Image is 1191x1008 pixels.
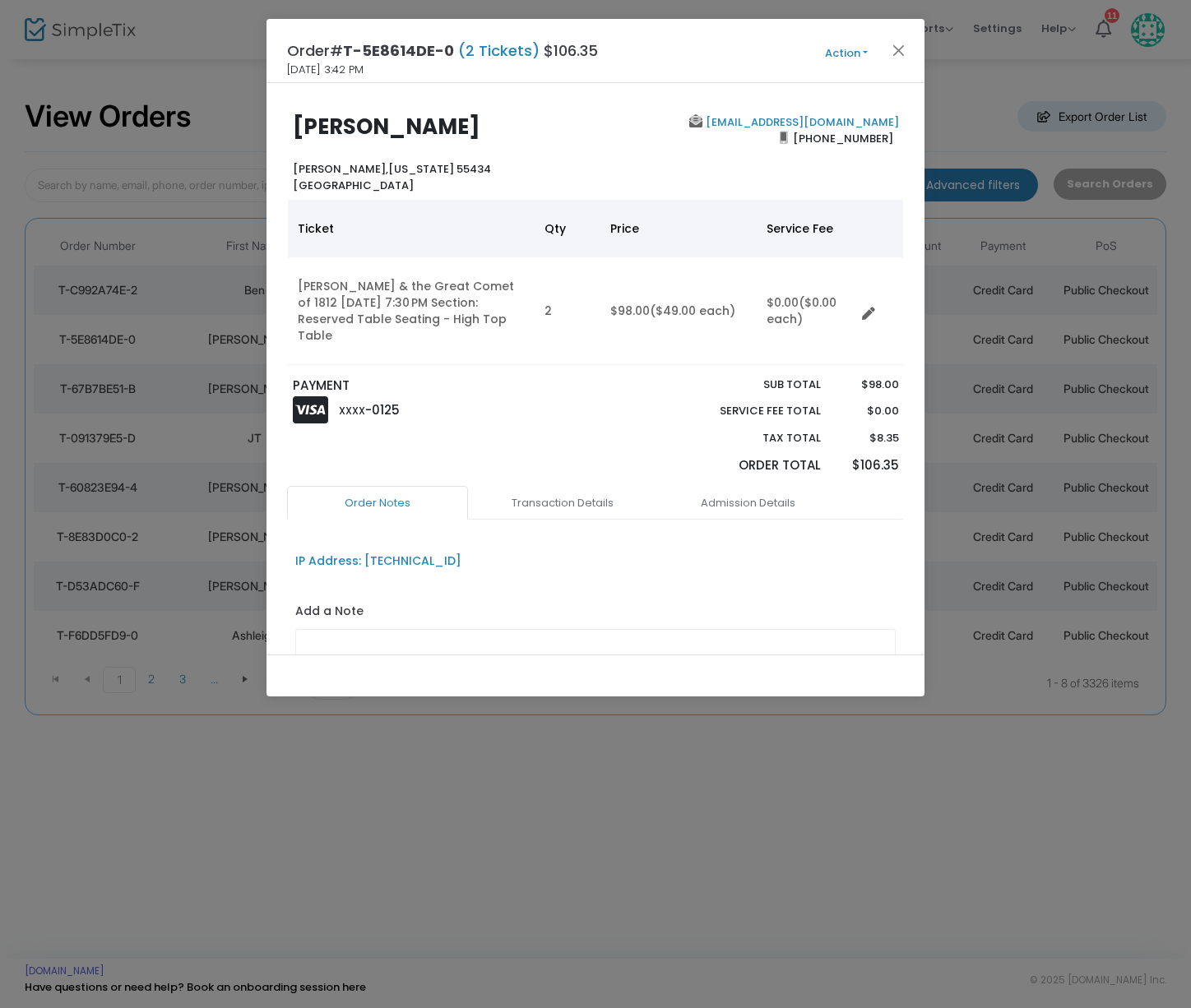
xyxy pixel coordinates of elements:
p: $98.00 [836,377,898,393]
p: Service Fee Total [681,403,821,419]
span: ($49.00 each) [650,303,735,319]
button: Close [888,39,910,61]
span: (2 Tickets) [454,40,544,61]
span: XXXX [339,404,365,418]
span: [DATE] 3:42 PM [287,62,364,78]
b: [US_STATE] 55434 [GEOGRAPHIC_DATA] [293,161,491,193]
a: Admission Details [657,486,838,520]
a: Order Notes [287,486,468,520]
th: Service Fee [757,200,855,257]
p: $8.35 [836,430,898,446]
p: Sub total [681,377,821,393]
p: PAYMENT [293,377,588,395]
td: 2 [535,257,600,365]
p: Order Total [681,456,821,475]
th: Price [600,200,757,257]
h4: Order# $106.35 [287,39,598,62]
div: IP Address: [TECHNICAL_ID] [295,553,461,570]
b: [PERSON_NAME] [293,112,480,141]
p: $0.00 [836,403,898,419]
td: $0.00 [757,257,855,365]
p: Tax Total [681,430,821,446]
span: -0125 [365,401,400,418]
p: $106.35 [836,456,898,475]
span: ($0.00 each) [767,294,836,327]
label: Add a Note [295,603,364,624]
span: T-5E8614DE-0 [343,40,454,61]
th: Ticket [288,200,535,257]
button: Action [797,44,896,62]
a: [EMAIL_ADDRESS][DOMAIN_NAME] [702,114,899,130]
a: Transaction Details [472,486,653,520]
div: Data table [288,200,903,365]
td: [PERSON_NAME] & the Great Comet of 1812 [DATE] 7:30 PM Section: Reserved Table Seating - High Top... [288,257,535,365]
th: Qty [535,200,600,257]
span: [PERSON_NAME], [293,161,388,177]
span: [PHONE_NUMBER] [788,125,899,151]
td: $98.00 [600,257,757,365]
